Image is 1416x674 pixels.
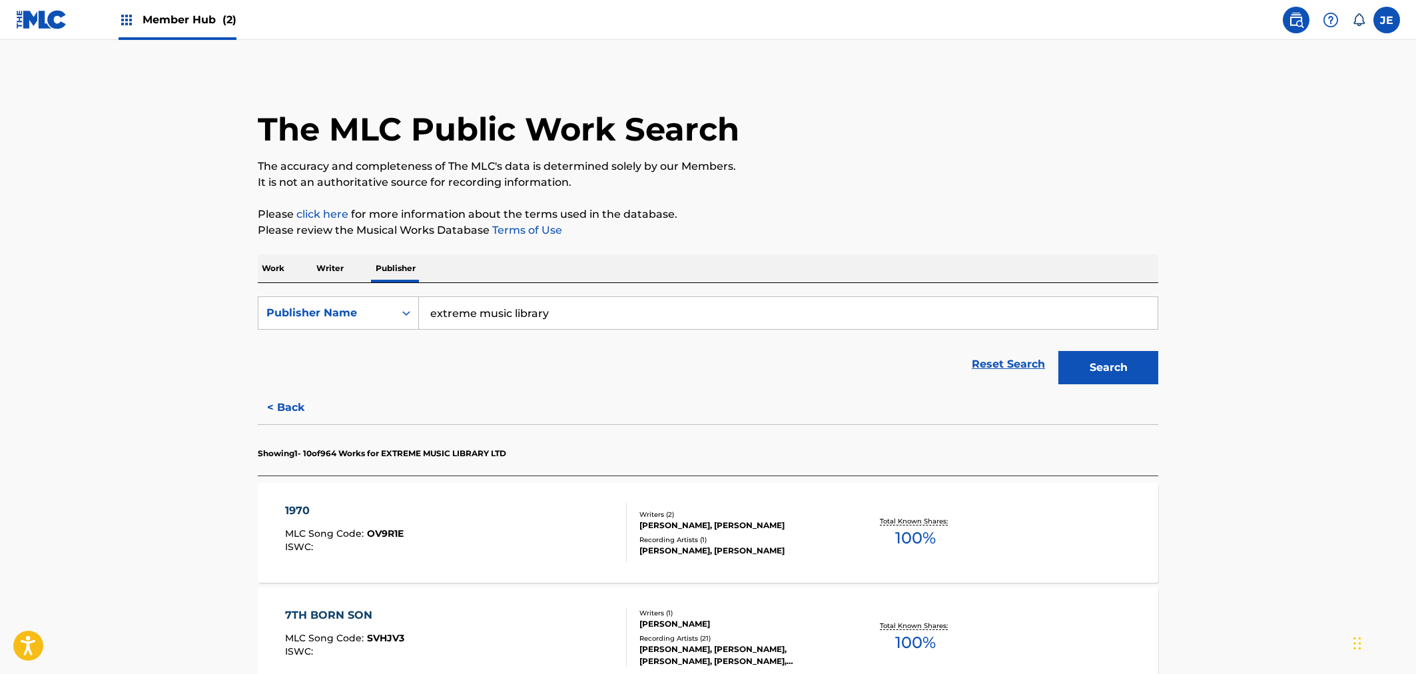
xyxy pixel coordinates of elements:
[490,224,562,236] a: Terms of Use
[965,350,1052,379] a: Reset Search
[880,516,951,526] p: Total Known Shares:
[258,254,288,282] p: Work
[258,391,338,424] button: < Back
[258,109,739,149] h1: The MLC Public Work Search
[1352,13,1365,27] div: Notifications
[143,12,236,27] span: Member Hub
[222,13,236,26] span: (2)
[258,483,1158,583] a: 1970MLC Song Code:OV9R1EISWC:Writers (2)[PERSON_NAME], [PERSON_NAME]Recording Artists (1)[PERSON_...
[285,632,367,644] span: MLC Song Code :
[296,208,348,220] a: click here
[119,12,135,28] img: Top Rightsholders
[258,448,506,460] p: Showing 1 - 10 of 964 Works for EXTREME MUSIC LIBRARY LTD
[639,618,841,630] div: [PERSON_NAME]
[1349,610,1416,674] iframe: Chat Widget
[367,527,404,539] span: OV9R1E
[639,545,841,557] div: [PERSON_NAME], [PERSON_NAME]
[639,643,841,667] div: [PERSON_NAME], [PERSON_NAME], [PERSON_NAME], [PERSON_NAME], [PERSON_NAME]
[639,509,841,519] div: Writers ( 2 )
[367,632,404,644] span: SVHJV3
[312,254,348,282] p: Writer
[285,503,404,519] div: 1970
[639,519,841,531] div: [PERSON_NAME], [PERSON_NAME]
[880,621,951,631] p: Total Known Shares:
[258,222,1158,238] p: Please review the Musical Works Database
[639,608,841,618] div: Writers ( 1 )
[258,159,1158,174] p: The accuracy and completeness of The MLC's data is determined solely by our Members.
[1379,453,1416,560] iframe: Resource Center
[1353,623,1361,663] div: Drag
[16,10,67,29] img: MLC Logo
[1373,7,1400,33] div: User Menu
[266,305,386,321] div: Publisher Name
[258,296,1158,391] form: Search Form
[1283,7,1309,33] a: Public Search
[1058,351,1158,384] button: Search
[285,607,404,623] div: 7TH BORN SON
[1317,7,1344,33] div: Help
[639,535,841,545] div: Recording Artists ( 1 )
[285,541,316,553] span: ISWC :
[372,254,420,282] p: Publisher
[258,174,1158,190] p: It is not an authoritative source for recording information.
[895,526,936,550] span: 100 %
[258,206,1158,222] p: Please for more information about the terms used in the database.
[285,645,316,657] span: ISWC :
[1323,12,1339,28] img: help
[1288,12,1304,28] img: search
[639,633,841,643] div: Recording Artists ( 21 )
[895,631,936,655] span: 100 %
[285,527,367,539] span: MLC Song Code :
